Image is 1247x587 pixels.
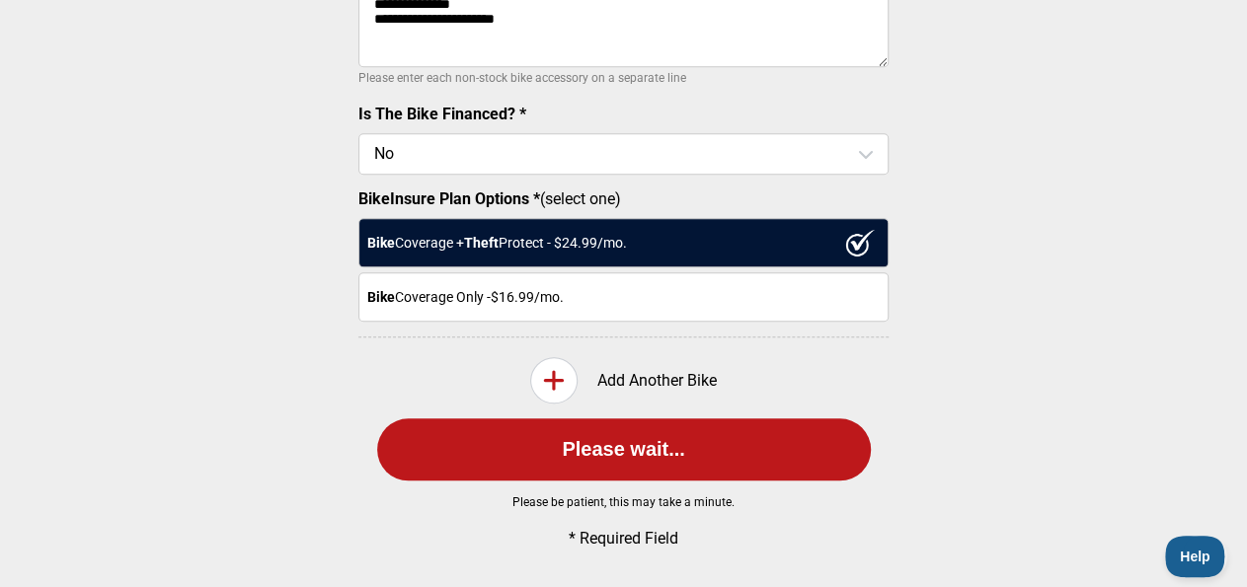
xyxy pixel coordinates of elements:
[845,229,875,257] img: ux1sgP1Haf775SAghJI38DyDlYP+32lKFAAAAAElFTkSuQmCC
[367,289,395,305] strong: Bike
[377,418,871,480] button: Please wait...
[464,235,499,251] strong: Theft
[358,189,889,208] label: (select one)
[358,272,889,322] div: Coverage Only - $16.99 /mo.
[358,357,889,404] div: Add Another Bike
[1165,536,1227,577] iframe: Toggle Customer Support
[358,189,540,208] strong: BikeInsure Plan Options *
[358,218,889,267] div: Coverage + Protect - $ 24.99 /mo.
[358,105,526,123] label: Is The Bike Financed? *
[367,235,395,251] strong: Bike
[328,495,920,509] p: Please be patient, this may take a minute.
[358,66,889,90] p: Please enter each non-stock bike accessory on a separate line
[392,529,856,548] p: * Required Field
